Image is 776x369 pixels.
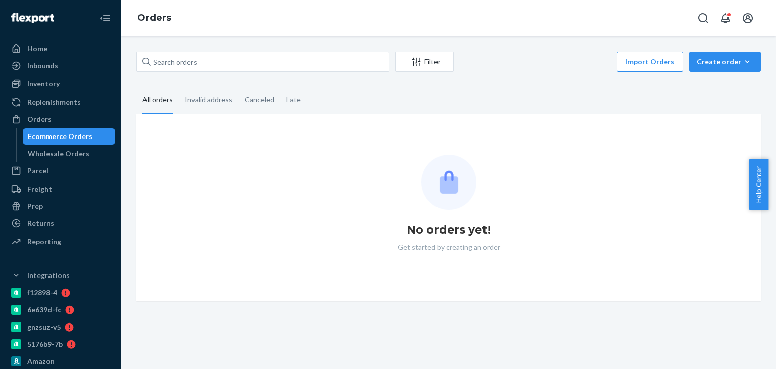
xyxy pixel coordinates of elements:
[27,166,48,176] div: Parcel
[27,97,81,107] div: Replenishments
[738,8,758,28] button: Open account menu
[23,146,116,162] a: Wholesale Orders
[715,8,736,28] button: Open notifications
[693,8,713,28] button: Open Search Box
[395,52,454,72] button: Filter
[697,57,753,67] div: Create order
[27,339,63,349] div: 5176b9-7b
[6,215,115,232] a: Returns
[398,242,500,252] p: Get started by creating an order
[6,163,115,179] a: Parcel
[27,43,47,54] div: Home
[27,218,54,228] div: Returns
[27,270,70,281] div: Integrations
[6,40,115,57] a: Home
[6,181,115,197] a: Freight
[11,13,54,23] img: Flexport logo
[27,288,57,298] div: f12898-4
[27,61,58,71] div: Inbounds
[407,222,491,238] h1: No orders yet!
[6,336,115,352] a: 5176b9-7b
[27,184,52,194] div: Freight
[27,356,55,366] div: Amazon
[286,86,301,113] div: Late
[6,198,115,214] a: Prep
[6,302,115,318] a: 6e639d-fc
[6,285,115,301] a: f12898-4
[6,58,115,74] a: Inbounds
[27,201,43,211] div: Prep
[421,155,476,210] img: Empty list
[27,305,61,315] div: 6e639d-fc
[28,149,89,159] div: Wholesale Orders
[689,52,761,72] button: Create order
[27,237,61,247] div: Reporting
[617,52,683,72] button: Import Orders
[185,86,232,113] div: Invalid address
[27,114,52,124] div: Orders
[129,4,179,33] ol: breadcrumbs
[137,12,171,23] a: Orders
[749,159,768,210] button: Help Center
[6,234,115,250] a: Reporting
[6,111,115,127] a: Orders
[6,267,115,284] button: Integrations
[6,319,115,335] a: gnzsuz-v5
[136,52,389,72] input: Search orders
[27,79,60,89] div: Inventory
[396,57,453,67] div: Filter
[27,322,61,332] div: gnzsuz-v5
[6,76,115,92] a: Inventory
[6,94,115,110] a: Replenishments
[245,86,274,113] div: Canceled
[23,128,116,145] a: Ecommerce Orders
[95,8,115,28] button: Close Navigation
[142,86,173,114] div: All orders
[28,131,92,142] div: Ecommerce Orders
